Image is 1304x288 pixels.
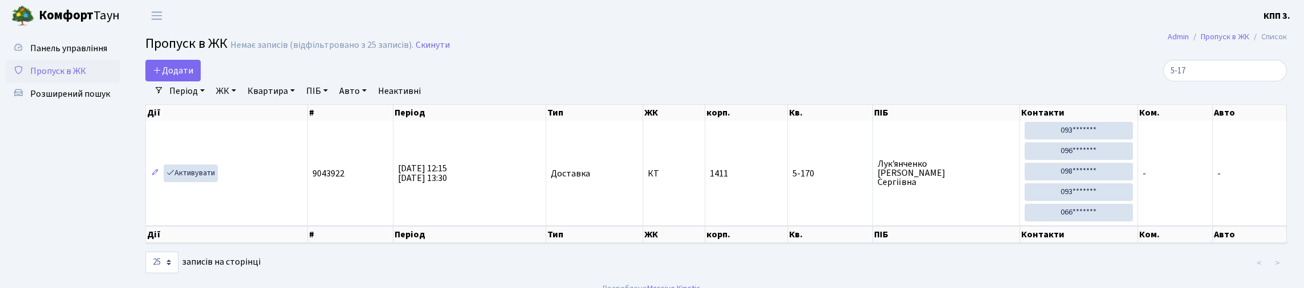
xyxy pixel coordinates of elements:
[1213,226,1287,243] th: Авто
[212,81,241,101] a: ЖК
[145,252,261,273] label: записів на сторінці
[705,226,788,243] th: корп.
[146,226,308,243] th: Дії
[643,105,705,121] th: ЖК
[873,105,1020,121] th: ПІБ
[30,42,107,55] span: Панель управління
[1138,105,1213,121] th: Ком.
[145,34,228,54] span: Пропуск в ЖК
[398,162,447,184] span: [DATE] 12:15 [DATE] 13:30
[551,169,590,178] span: Доставка
[788,226,872,243] th: Кв.
[308,105,393,121] th: #
[6,83,120,105] a: Розширений пошук
[39,6,94,24] b: Комфорт
[30,88,110,100] span: Розширений пошук
[1201,31,1249,43] a: Пропуск в ЖК
[302,81,332,101] a: ПІБ
[1168,31,1189,43] a: Admin
[393,105,546,121] th: Період
[643,226,705,243] th: ЖК
[1020,226,1139,243] th: Контакти
[1138,226,1213,243] th: Ком.
[793,169,867,178] span: 5-170
[393,226,546,243] th: Період
[710,167,728,180] span: 1411
[546,226,643,243] th: Тип
[39,6,120,26] span: Таун
[1020,105,1139,121] th: Контакти
[648,169,700,178] span: КТ
[705,105,788,121] th: корп.
[6,37,120,60] a: Панель управління
[6,60,120,83] a: Пропуск в ЖК
[145,60,201,81] a: Додати
[873,226,1020,243] th: ПІБ
[1163,60,1287,81] input: Пошук...
[788,105,872,121] th: Кв.
[1264,10,1290,22] b: КПП 3.
[165,81,209,101] a: Період
[153,64,193,77] span: Додати
[243,81,299,101] a: Квартира
[1151,25,1304,49] nav: breadcrumb
[143,6,171,25] button: Переключити навігацію
[30,65,86,77] span: Пропуск в ЖК
[308,226,393,243] th: #
[145,252,178,273] select: записів на сторінці
[335,81,371,101] a: Авто
[878,159,1015,187] span: Лук'янченко [PERSON_NAME] Сергіївна
[1217,167,1221,180] span: -
[230,40,413,51] div: Немає записів (відфільтровано з 25 записів).
[373,81,425,101] a: Неактивні
[11,5,34,27] img: logo.png
[1249,31,1287,43] li: Список
[146,105,308,121] th: Дії
[416,40,450,51] a: Скинути
[546,105,643,121] th: Тип
[1213,105,1287,121] th: Авто
[312,167,344,180] span: 9043922
[1264,9,1290,23] a: КПП 3.
[1143,167,1146,180] span: -
[164,164,218,182] a: Активувати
